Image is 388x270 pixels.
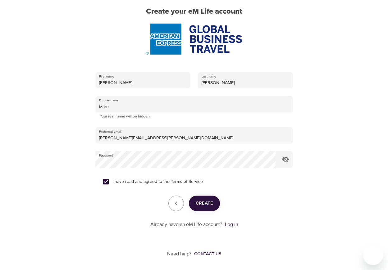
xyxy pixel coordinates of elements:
img: AmEx%20GBT%20logo.png [146,24,242,55]
iframe: Button to launch messaging window [363,245,383,265]
div: Contact us [194,251,221,257]
span: Create [196,199,213,207]
a: Terms of Service [171,179,203,185]
button: Create [189,196,220,211]
span: I have read and agreed to the [112,179,203,185]
h2: Create your eM Life account [85,7,303,16]
p: Your real name will be hidden. [100,113,289,120]
p: Already have an eM Life account? [150,221,222,228]
a: Log in [225,221,238,228]
a: Contact us [192,251,221,257]
p: Need help? [167,250,192,258]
